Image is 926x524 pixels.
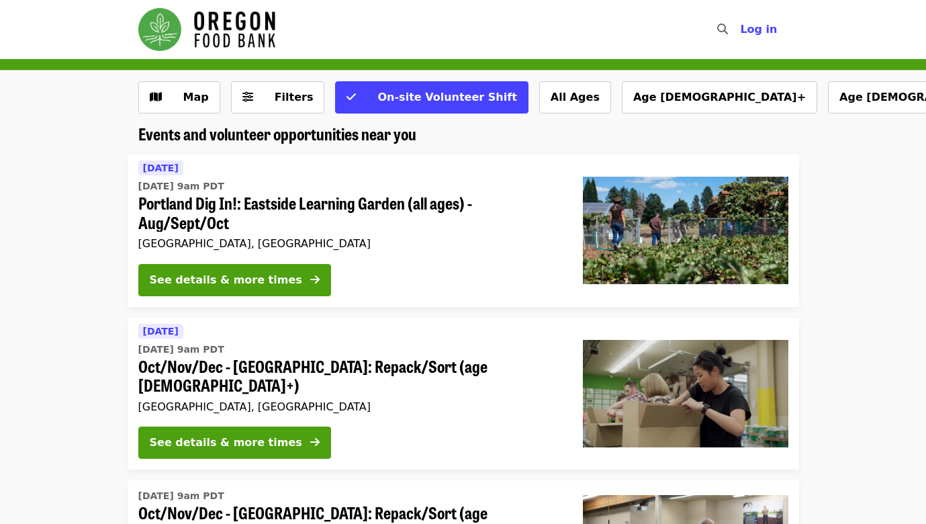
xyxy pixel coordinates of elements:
i: check icon [346,91,356,103]
button: Age [DEMOGRAPHIC_DATA]+ [622,81,817,114]
i: arrow-right icon [310,273,320,286]
span: Oct/Nov/Dec - [GEOGRAPHIC_DATA]: Repack/Sort (age [DEMOGRAPHIC_DATA]+) [138,357,561,396]
span: Map [183,91,209,103]
button: On-site Volunteer Shift [335,81,528,114]
button: Log in [729,16,788,43]
span: [DATE] [143,326,179,337]
button: Filters (0 selected) [231,81,325,114]
span: On-site Volunteer Shift [377,91,516,103]
input: Search [736,13,747,46]
span: Filters [275,91,314,103]
button: All Ages [539,81,611,114]
span: [DATE] [143,163,179,173]
div: See details & more times [150,435,302,451]
i: search icon [717,23,728,36]
div: [GEOGRAPHIC_DATA], [GEOGRAPHIC_DATA] [138,400,561,413]
span: Log in [740,23,777,36]
span: Events and volunteer opportunities near you [138,122,416,145]
time: [DATE] 9am PDT [138,343,224,357]
button: Show map view [138,81,220,114]
div: See details & more times [150,272,302,288]
time: [DATE] 9am PDT [138,179,224,193]
button: See details & more times [138,264,331,296]
button: See details & more times [138,427,331,459]
div: [GEOGRAPHIC_DATA], [GEOGRAPHIC_DATA] [138,237,561,250]
img: Oct/Nov/Dec - Portland: Repack/Sort (age 8+) organized by Oregon Food Bank [583,340,788,447]
i: map icon [150,91,162,103]
i: arrow-right icon [310,436,320,449]
a: See details for "Oct/Nov/Dec - Portland: Repack/Sort (age 8+)" [128,318,799,470]
img: Portland Dig In!: Eastside Learning Garden (all ages) - Aug/Sept/Oct organized by Oregon Food Bank [583,177,788,284]
a: See details for "Portland Dig In!: Eastside Learning Garden (all ages) - Aug/Sept/Oct" [128,155,799,307]
span: Portland Dig In!: Eastside Learning Garden (all ages) - Aug/Sept/Oct [138,193,561,232]
i: sliders-h icon [242,91,253,103]
time: [DATE] 9am PDT [138,489,224,503]
img: Oregon Food Bank - Home [138,8,275,51]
